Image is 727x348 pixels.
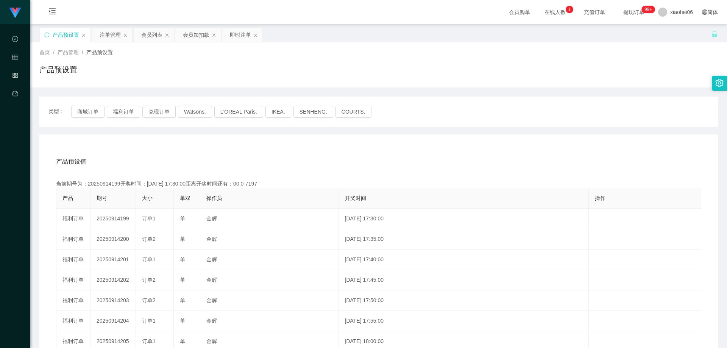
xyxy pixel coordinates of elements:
div: 注单管理 [100,28,121,42]
button: 商城订单 [71,106,105,118]
td: 20250914201 [90,250,136,270]
span: 产品管理 [58,49,79,55]
td: 福利订单 [56,250,90,270]
span: 单 [180,215,185,222]
span: 会员管理 [12,55,18,122]
span: 单 [180,236,185,242]
span: 大小 [142,195,153,201]
i: 图标: close [81,33,86,37]
span: 订单2 [142,236,156,242]
td: [DATE] 17:50:00 [339,290,589,311]
button: IKEA. [265,106,291,118]
span: 订单2 [142,277,156,283]
td: 福利订单 [56,270,90,290]
td: 20250914199 [90,209,136,229]
i: 图标: setting [715,79,724,87]
button: L'ORÉAL Paris. [214,106,263,118]
td: 金辉 [200,270,339,290]
span: 单 [180,297,185,303]
button: 福利订单 [107,106,140,118]
td: 20250914202 [90,270,136,290]
td: 金辉 [200,229,339,250]
span: 开奖时间 [345,195,366,201]
span: 充值订单 [580,9,609,15]
i: 图标: sync [44,32,50,37]
sup: 1 [566,6,573,13]
td: 20250914204 [90,311,136,331]
td: 金辉 [200,290,339,311]
span: 单 [180,277,185,283]
span: 订单2 [142,297,156,303]
td: [DATE] 17:30:00 [339,209,589,229]
span: 首页 [39,49,50,55]
div: 即时注单 [230,28,251,42]
td: [DATE] 17:40:00 [339,250,589,270]
i: 图标: unlock [711,31,718,37]
span: 单 [180,318,185,324]
span: 单双 [180,195,190,201]
img: logo.9652507e.png [9,8,21,18]
td: 20250914203 [90,290,136,311]
sup: 1194 [641,6,655,13]
td: [DATE] 17:55:00 [339,311,589,331]
span: / [53,49,55,55]
a: 图标: dashboard平台首页 [12,86,18,163]
button: COURTS. [335,106,371,118]
td: [DATE] 17:45:00 [339,270,589,290]
td: 福利订单 [56,229,90,250]
i: 图标: appstore-o [12,69,18,84]
td: 福利订单 [56,209,90,229]
button: 兑现订单 [142,106,176,118]
td: 20250914200 [90,229,136,250]
i: 图标: close [253,33,258,37]
td: 金辉 [200,311,339,331]
td: 福利订单 [56,290,90,311]
button: Watsons. [178,106,212,118]
span: 订单1 [142,318,156,324]
span: 订单1 [142,215,156,222]
span: 提现订单 [619,9,648,15]
span: 订单1 [142,338,156,344]
i: 图标: close [165,33,169,37]
div: 当前期号为：20250914199开奖时间：[DATE] 17:30:00距离开奖时间还有：00:0-7197 [56,180,701,188]
span: 单 [180,256,185,262]
span: / [82,49,83,55]
div: 会员加扣款 [183,28,209,42]
p: 1 [568,6,571,13]
span: 类型： [48,106,71,118]
i: 图标: global [702,9,707,15]
span: 期号 [97,195,107,201]
span: 数据中心 [12,36,18,104]
td: 福利订单 [56,311,90,331]
span: 操作 [595,195,605,201]
span: 产品 [62,195,73,201]
span: 产品管理 [12,73,18,140]
button: SENHENG. [293,106,333,118]
span: 产品预设置 [86,49,113,55]
span: 产品预设值 [56,157,86,166]
i: 图标: menu-unfold [39,0,65,25]
td: [DATE] 17:35:00 [339,229,589,250]
i: 图标: close [212,33,216,37]
span: 操作员 [206,195,222,201]
i: 图标: check-circle-o [12,33,18,48]
i: 图标: close [123,33,128,37]
td: 金辉 [200,250,339,270]
i: 图标: table [12,51,18,66]
span: 单 [180,338,185,344]
h1: 产品预设置 [39,64,77,75]
span: 订单1 [142,256,156,262]
td: 金辉 [200,209,339,229]
div: 产品预设置 [53,28,79,42]
div: 会员列表 [141,28,162,42]
span: 在线人数 [541,9,569,15]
